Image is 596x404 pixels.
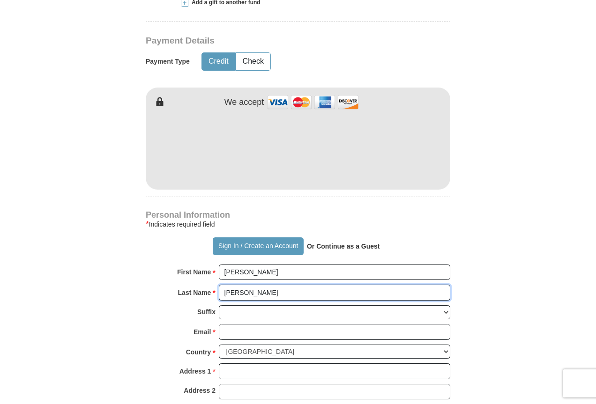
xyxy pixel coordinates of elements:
[194,325,211,338] strong: Email
[146,58,190,66] h5: Payment Type
[236,53,270,70] button: Check
[177,265,211,279] strong: First Name
[178,286,211,299] strong: Last Name
[146,219,450,230] div: Indicates required field
[184,384,216,397] strong: Address 2
[213,237,303,255] button: Sign In / Create an Account
[186,345,211,359] strong: Country
[266,92,360,112] img: credit cards accepted
[179,365,211,378] strong: Address 1
[146,211,450,219] h4: Personal Information
[224,97,264,108] h4: We accept
[202,53,235,70] button: Credit
[146,36,385,46] h3: Payment Details
[307,242,380,250] strong: Or Continue as a Guest
[197,305,216,318] strong: Suffix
